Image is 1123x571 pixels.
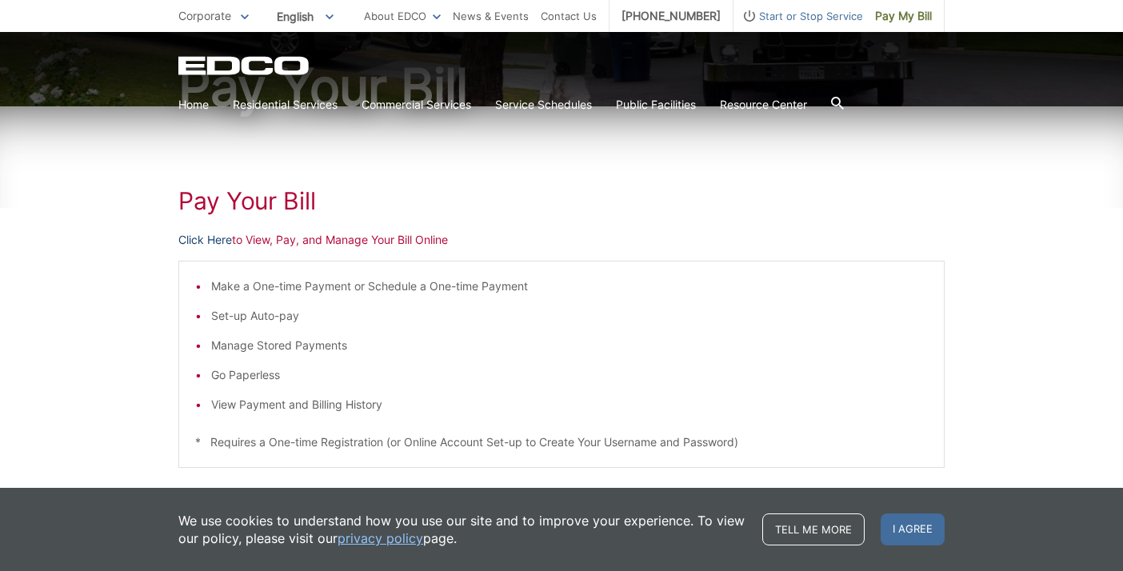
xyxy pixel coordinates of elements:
li: Manage Stored Payments [211,337,928,354]
a: News & Events [453,7,529,25]
a: Tell me more [762,513,865,545]
a: Click Here [178,231,232,249]
a: Home [178,96,209,114]
p: to View, Pay, and Manage Your Bill Online [178,231,945,249]
a: About EDCO [364,7,441,25]
a: EDCD logo. Return to the homepage. [178,56,311,75]
span: Pay My Bill [875,7,932,25]
a: Public Facilities [616,96,696,114]
li: Make a One-time Payment or Schedule a One-time Payment [211,278,928,295]
h1: Pay Your Bill [178,186,945,215]
a: Service Schedules [495,96,592,114]
a: Commercial Services [362,96,471,114]
p: * Requires a One-time Registration (or Online Account Set-up to Create Your Username and Password) [195,433,928,451]
span: I agree [881,513,945,545]
li: View Payment and Billing History [211,396,928,413]
li: Go Paperless [211,366,928,384]
a: Residential Services [233,96,338,114]
p: We use cookies to understand how you use our site and to improve your experience. To view our pol... [178,512,746,547]
a: privacy policy [338,529,423,547]
a: Contact Us [541,7,597,25]
a: Resource Center [720,96,807,114]
span: English [265,3,346,30]
span: Corporate [178,9,231,22]
li: Set-up Auto-pay [211,307,928,325]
